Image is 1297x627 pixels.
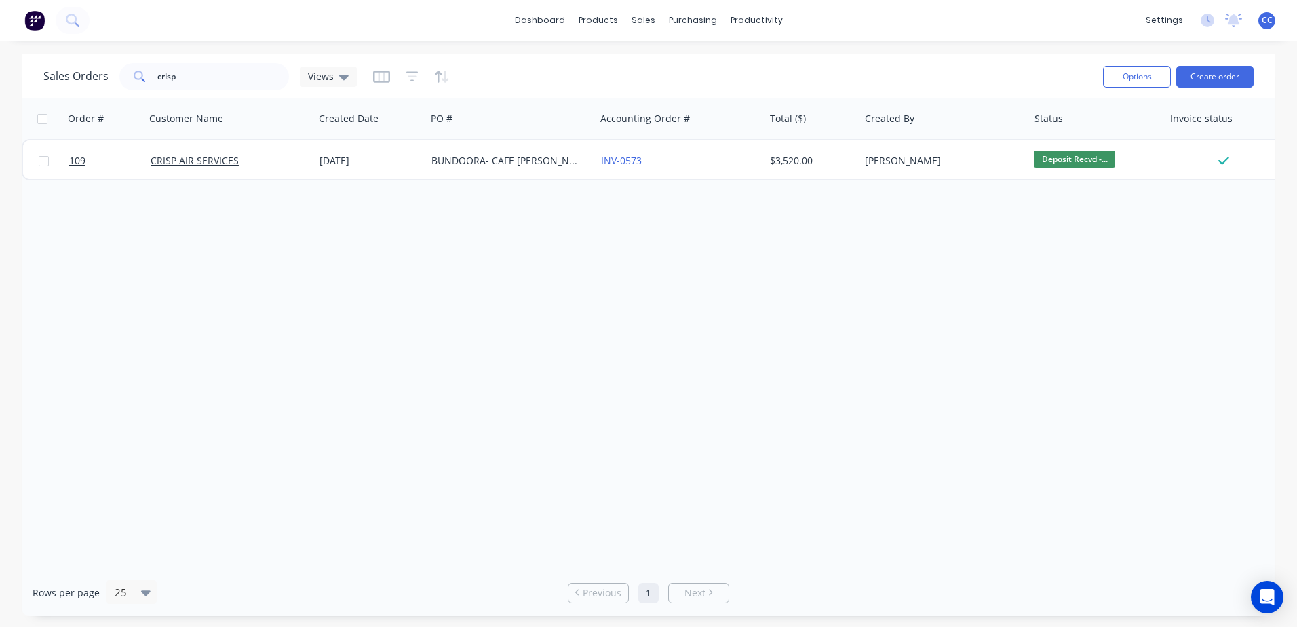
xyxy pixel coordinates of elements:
[1170,112,1233,126] div: Invoice status
[151,154,239,167] a: CRISP AIR SERVICES
[33,586,100,600] span: Rows per page
[508,10,572,31] a: dashboard
[1034,151,1115,168] span: Deposit Recvd -...
[562,583,735,603] ul: Pagination
[865,112,914,126] div: Created By
[1176,66,1254,88] button: Create order
[770,112,806,126] div: Total ($)
[1139,10,1190,31] div: settings
[157,63,290,90] input: Search...
[320,154,421,168] div: [DATE]
[68,112,104,126] div: Order #
[1251,581,1283,613] div: Open Intercom Messenger
[572,10,625,31] div: products
[431,112,452,126] div: PO #
[319,112,379,126] div: Created Date
[638,583,659,603] a: Page 1 is your current page
[684,586,705,600] span: Next
[568,586,628,600] a: Previous page
[600,112,690,126] div: Accounting Order #
[625,10,662,31] div: sales
[601,154,642,167] a: INV-0573
[1262,14,1273,26] span: CC
[865,154,1015,168] div: [PERSON_NAME]
[431,154,582,168] div: BUNDOORA- CAFE [PERSON_NAME]
[43,70,109,83] h1: Sales Orders
[308,69,334,83] span: Views
[669,586,729,600] a: Next page
[24,10,45,31] img: Factory
[583,586,621,600] span: Previous
[1103,66,1171,88] button: Options
[662,10,724,31] div: purchasing
[724,10,790,31] div: productivity
[69,154,85,168] span: 109
[770,154,850,168] div: $3,520.00
[149,112,223,126] div: Customer Name
[1034,112,1063,126] div: Status
[69,140,151,181] a: 109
